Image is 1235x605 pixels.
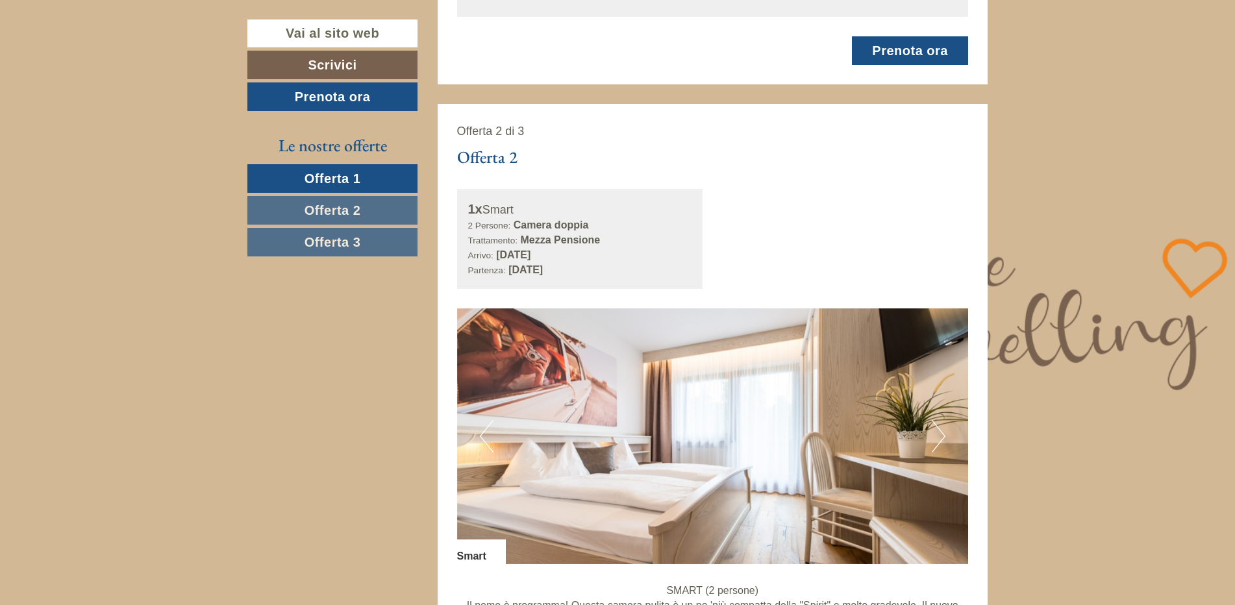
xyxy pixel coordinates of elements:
[468,236,518,245] small: Trattamento:
[468,221,511,230] small: 2 Persone:
[496,249,530,260] b: [DATE]
[508,264,543,275] b: [DATE]
[932,420,945,452] button: Next
[521,234,601,245] b: Mezza Pensione
[480,420,493,452] button: Previous
[305,235,361,249] span: Offerta 3
[468,200,692,219] div: Smart
[514,219,589,230] b: Camera doppia
[247,134,418,158] div: Le nostre offerte
[247,51,418,79] a: Scrivici
[468,265,506,275] small: Partenza:
[468,202,482,216] b: 1x
[457,539,506,564] div: Smart
[457,308,969,564] img: image
[468,251,493,260] small: Arrivo:
[247,19,418,47] a: Vai al sito web
[305,203,361,217] span: Offerta 2
[457,145,518,169] div: Offerta 2
[457,125,525,138] span: Offerta 2 di 3
[247,82,418,111] a: Prenota ora
[305,171,361,186] span: Offerta 1
[852,36,968,65] a: Prenota ora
